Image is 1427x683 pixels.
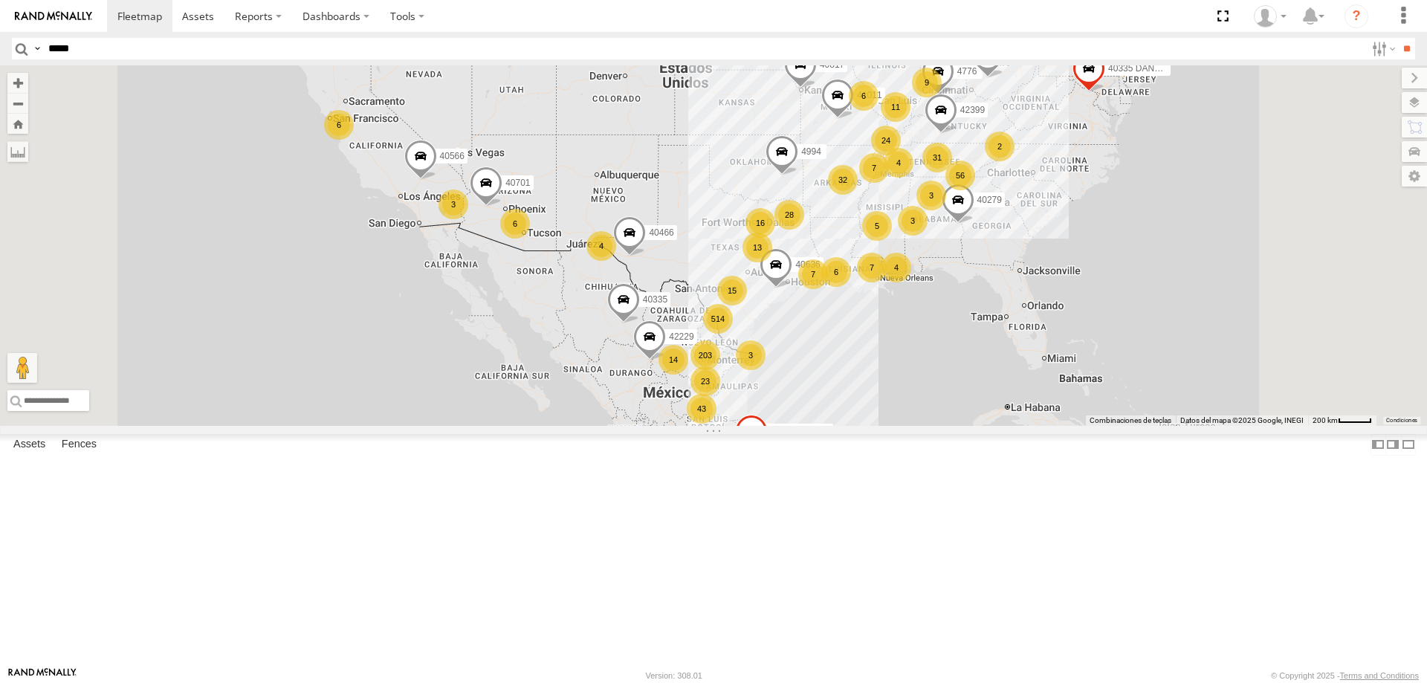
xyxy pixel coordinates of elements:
[7,73,28,93] button: Zoom in
[985,132,1015,161] div: 2
[795,259,820,270] span: 40636
[849,81,878,111] div: 6
[646,671,702,680] div: Version: 308.01
[857,253,887,282] div: 7
[7,353,37,383] button: Arrastra el hombrecito naranja al mapa para abrir Street View
[742,233,772,262] div: 13
[821,257,851,287] div: 6
[687,394,716,424] div: 43
[1090,415,1171,426] button: Combinaciones de teclas
[871,126,901,155] div: 24
[8,668,77,683] a: Visit our Website
[862,211,892,241] div: 5
[1308,415,1376,426] button: Escala del mapa: 200 km por 42 píxeles
[439,190,468,219] div: 3
[857,89,881,100] span: 41011
[31,38,43,59] label: Search Query
[669,331,693,342] span: 42229
[881,92,910,122] div: 11
[960,105,985,115] span: 42399
[703,304,733,334] div: 514
[798,259,828,289] div: 7
[1340,671,1419,680] a: Terms and Conditions
[1249,5,1292,27] div: Juan Lopez
[912,68,942,97] div: 9
[1366,38,1398,59] label: Search Filter Options
[7,141,28,162] label: Measure
[916,181,946,210] div: 3
[586,231,616,261] div: 4
[6,434,53,455] label: Assets
[440,151,465,161] span: 40566
[1108,63,1174,74] span: 40335 DAÑADO
[649,227,673,238] span: 40466
[324,110,354,140] div: 6
[1180,416,1304,424] span: Datos del mapa ©2025 Google, INEGI
[1371,434,1385,456] label: Dock Summary Table to the Left
[1313,416,1338,424] span: 200 km
[957,65,977,76] span: 4776
[7,93,28,114] button: Zoom out
[898,206,928,236] div: 3
[7,114,28,134] button: Zoom Home
[690,340,720,370] div: 203
[505,178,530,188] span: 40701
[884,148,913,178] div: 4
[15,11,92,22] img: rand-logo.svg
[771,426,838,436] span: 42313 PERDIDO
[1271,671,1419,680] div: © Copyright 2025 -
[1345,4,1368,28] i: ?
[859,153,889,183] div: 7
[1401,434,1416,456] label: Hide Summary Table
[1386,418,1417,424] a: Condiciones (se abre en una nueva pestaña)
[801,146,821,157] span: 4994
[977,194,1002,204] span: 40279
[881,253,911,282] div: 4
[690,366,720,396] div: 23
[745,208,775,238] div: 16
[1402,166,1427,187] label: Map Settings
[774,200,804,230] div: 28
[643,294,667,305] span: 40335
[828,165,858,195] div: 32
[659,345,688,375] div: 14
[736,340,766,370] div: 3
[54,434,104,455] label: Fences
[717,276,747,305] div: 15
[922,143,952,172] div: 31
[820,59,844,70] span: 40817
[1385,434,1400,456] label: Dock Summary Table to the Right
[500,209,530,239] div: 6
[945,161,975,190] div: 56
